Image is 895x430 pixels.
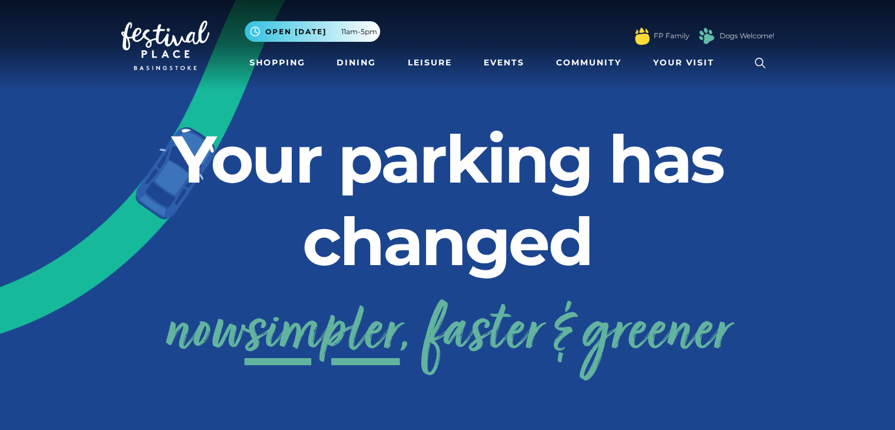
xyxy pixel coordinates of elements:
[121,118,774,283] h2: Your parking has changed
[121,21,209,70] img: Festival Place Logo
[245,287,400,381] span: simpler
[165,287,730,381] a: nowsimpler, faster & greener
[653,57,714,69] span: Your Visit
[245,52,310,74] a: Shopping
[654,31,689,41] a: FP Family
[265,27,327,37] span: Open [DATE]
[551,52,626,74] a: Community
[245,21,380,42] button: Open [DATE] 11am-5pm
[720,31,774,41] a: Dogs Welcome!
[479,52,529,74] a: Events
[332,52,381,74] a: Dining
[648,52,725,74] a: Your Visit
[403,52,457,74] a: Leisure
[341,27,377,37] span: 11am-5pm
